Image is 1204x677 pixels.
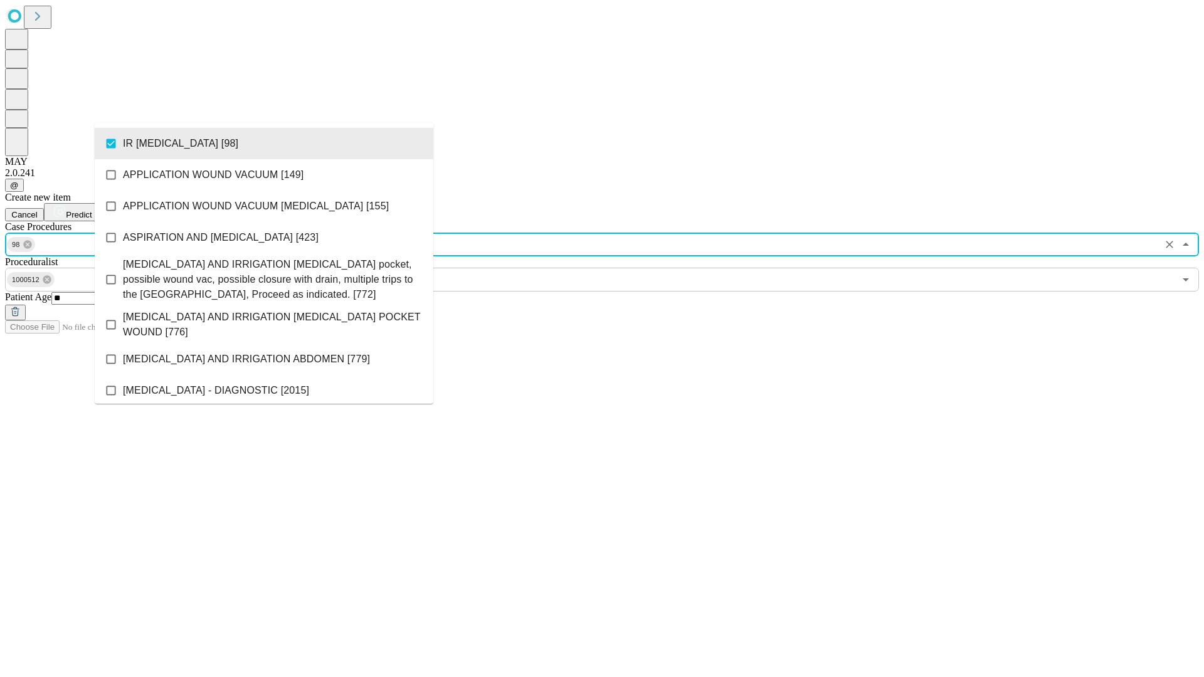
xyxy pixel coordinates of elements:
[66,210,92,219] span: Predict
[5,291,51,302] span: Patient Age
[123,310,423,340] span: [MEDICAL_DATA] AND IRRIGATION [MEDICAL_DATA] POCKET WOUND [776]
[5,156,1199,167] div: MAY
[123,383,309,398] span: [MEDICAL_DATA] - DIAGNOSTIC [2015]
[7,273,45,287] span: 1000512
[123,257,423,302] span: [MEDICAL_DATA] AND IRRIGATION [MEDICAL_DATA] pocket, possible wound vac, possible closure with dr...
[11,210,38,219] span: Cancel
[5,192,71,202] span: Create new item
[5,179,24,192] button: @
[44,203,102,221] button: Predict
[5,208,44,221] button: Cancel
[123,167,304,182] span: APPLICATION WOUND VACUUM [149]
[123,136,238,151] span: IR [MEDICAL_DATA] [98]
[5,167,1199,179] div: 2.0.241
[7,238,25,252] span: 98
[1177,236,1195,253] button: Close
[5,221,71,232] span: Scheduled Procedure
[123,230,319,245] span: ASPIRATION AND [MEDICAL_DATA] [423]
[5,256,58,267] span: Proceduralist
[123,199,389,214] span: APPLICATION WOUND VACUUM [MEDICAL_DATA] [155]
[1177,271,1195,288] button: Open
[7,237,35,252] div: 98
[123,352,370,367] span: [MEDICAL_DATA] AND IRRIGATION ABDOMEN [779]
[1161,236,1178,253] button: Clear
[7,272,55,287] div: 1000512
[10,181,19,190] span: @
